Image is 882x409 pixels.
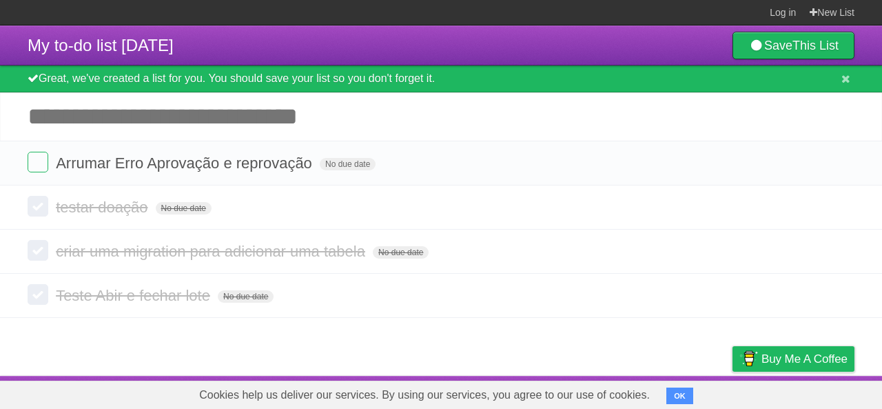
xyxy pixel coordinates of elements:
[668,379,698,406] a: Terms
[28,284,48,305] label: Done
[666,388,693,404] button: OK
[549,379,578,406] a: About
[56,154,316,172] span: Arrumar Erro Aprovação e reprovação
[761,347,848,371] span: Buy me a coffee
[56,199,151,216] span: testar doação
[320,158,376,170] span: No due date
[28,36,174,54] span: My to-do list [DATE]
[595,379,650,406] a: Developers
[715,379,750,406] a: Privacy
[768,379,854,406] a: Suggest a feature
[218,290,274,303] span: No due date
[792,39,839,52] b: This List
[185,381,664,409] span: Cookies help us deliver our services. By using our services, you agree to our use of cookies.
[56,287,214,304] span: Teste Abir e fechar lote
[28,240,48,261] label: Done
[28,196,48,217] label: Done
[732,32,854,59] a: SaveThis List
[156,202,212,215] span: No due date
[56,243,369,260] span: criar uma migration para adicionar uma tabela
[373,246,429,259] span: No due date
[732,346,854,372] a: Buy me a coffee
[28,152,48,172] label: Done
[739,347,758,370] img: Buy me a coffee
